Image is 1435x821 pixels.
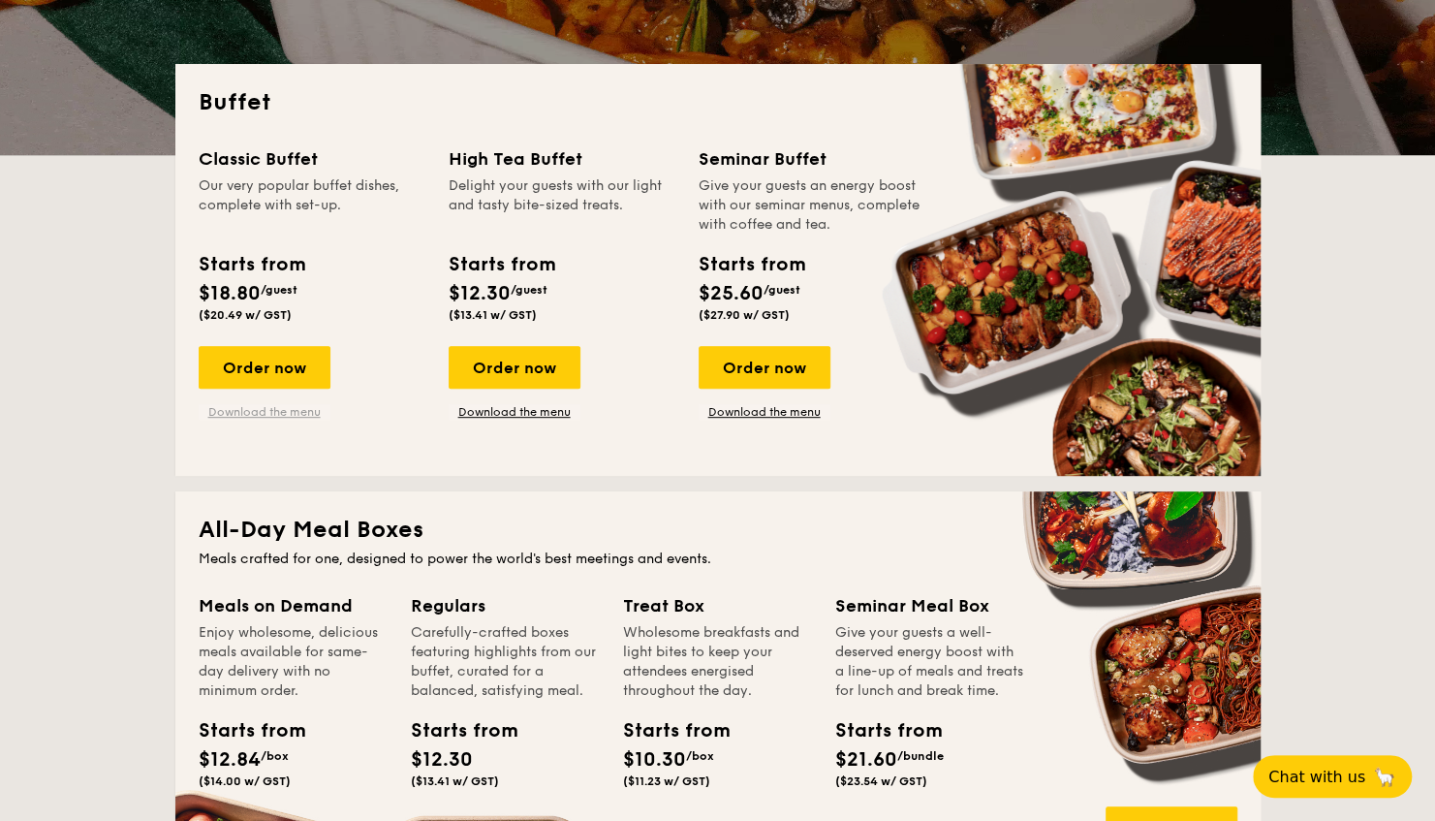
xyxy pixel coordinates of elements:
[199,282,261,305] span: $18.80
[699,404,830,420] a: Download the menu
[623,623,812,701] div: Wholesome breakfasts and light bites to keep your attendees energised throughout the day.
[199,623,388,701] div: Enjoy wholesome, delicious meals available for same-day delivery with no minimum order.
[699,282,764,305] span: $25.60
[199,716,286,745] div: Starts from
[686,749,714,763] span: /box
[699,145,925,173] div: Seminar Buffet
[1268,768,1365,786] span: Chat with us
[411,623,600,701] div: Carefully-crafted boxes featuring highlights from our buffet, curated for a balanced, satisfying ...
[699,308,790,322] span: ($27.90 w/ GST)
[411,748,473,772] span: $12.30
[835,592,1024,619] div: Seminar Meal Box
[199,550,1237,569] div: Meals crafted for one, designed to power the world's best meetings and events.
[449,404,580,420] a: Download the menu
[623,774,710,788] span: ($11.23 w/ GST)
[835,716,922,745] div: Starts from
[699,346,830,389] div: Order now
[1373,766,1396,788] span: 🦙
[699,176,925,235] div: Give your guests an energy boost with our seminar menus, complete with coffee and tea.
[449,282,511,305] span: $12.30
[411,716,498,745] div: Starts from
[511,283,547,297] span: /guest
[623,748,686,772] span: $10.30
[449,176,675,235] div: Delight your guests with our light and tasty bite-sized treats.
[199,308,292,322] span: ($20.49 w/ GST)
[764,283,800,297] span: /guest
[261,283,297,297] span: /guest
[199,250,304,279] div: Starts from
[1253,755,1412,798] button: Chat with us🦙
[199,404,330,420] a: Download the menu
[449,308,537,322] span: ($13.41 w/ GST)
[623,592,812,619] div: Treat Box
[199,748,261,772] span: $12.84
[449,250,554,279] div: Starts from
[623,716,710,745] div: Starts from
[449,145,675,173] div: High Tea Buffet
[411,774,499,788] span: ($13.41 w/ GST)
[411,592,600,619] div: Regulars
[199,145,425,173] div: Classic Buffet
[199,592,388,619] div: Meals on Demand
[199,346,330,389] div: Order now
[199,87,1237,118] h2: Buffet
[199,515,1237,546] h2: All-Day Meal Boxes
[699,250,804,279] div: Starts from
[835,774,927,788] span: ($23.54 w/ GST)
[261,749,289,763] span: /box
[897,749,944,763] span: /bundle
[199,176,425,235] div: Our very popular buffet dishes, complete with set-up.
[449,346,580,389] div: Order now
[199,774,291,788] span: ($14.00 w/ GST)
[835,748,897,772] span: $21.60
[835,623,1024,701] div: Give your guests a well-deserved energy boost with a line-up of meals and treats for lunch and br...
